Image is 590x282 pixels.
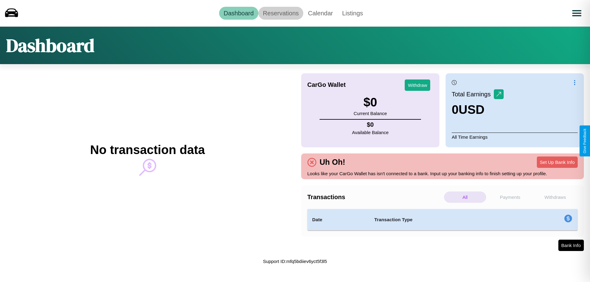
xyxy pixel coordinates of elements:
h3: 0 USD [452,103,504,117]
p: All [444,191,486,203]
h4: Uh Oh! [317,158,348,167]
p: Available Balance [352,128,389,137]
a: Listings [337,7,368,20]
p: Withdraws [534,191,576,203]
h3: $ 0 [354,95,387,109]
button: Withdraw [405,79,430,91]
p: Payments [489,191,531,203]
h1: Dashboard [6,33,94,58]
h4: $ 0 [352,121,389,128]
button: Open menu [568,5,585,22]
h4: CarGo Wallet [307,81,346,88]
a: Reservations [258,7,304,20]
p: Current Balance [354,109,387,118]
h4: Date [312,216,364,223]
h4: Transactions [307,194,442,201]
button: Set Up Bank Info [537,156,578,168]
p: All Time Earnings [452,133,578,141]
h4: Transaction Type [374,216,514,223]
p: Support ID: mfq5bdiiev6yct5f3l5 [263,257,327,265]
a: Dashboard [219,7,258,20]
button: Bank Info [558,240,584,251]
table: simple table [307,209,578,230]
p: Looks like your CarGo Wallet has isn't connected to a bank. Input up your banking info to finish ... [307,169,578,178]
h2: No transaction data [90,143,205,157]
div: Give Feedback [583,129,587,153]
a: Calendar [303,7,337,20]
p: Total Earnings [452,89,494,100]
